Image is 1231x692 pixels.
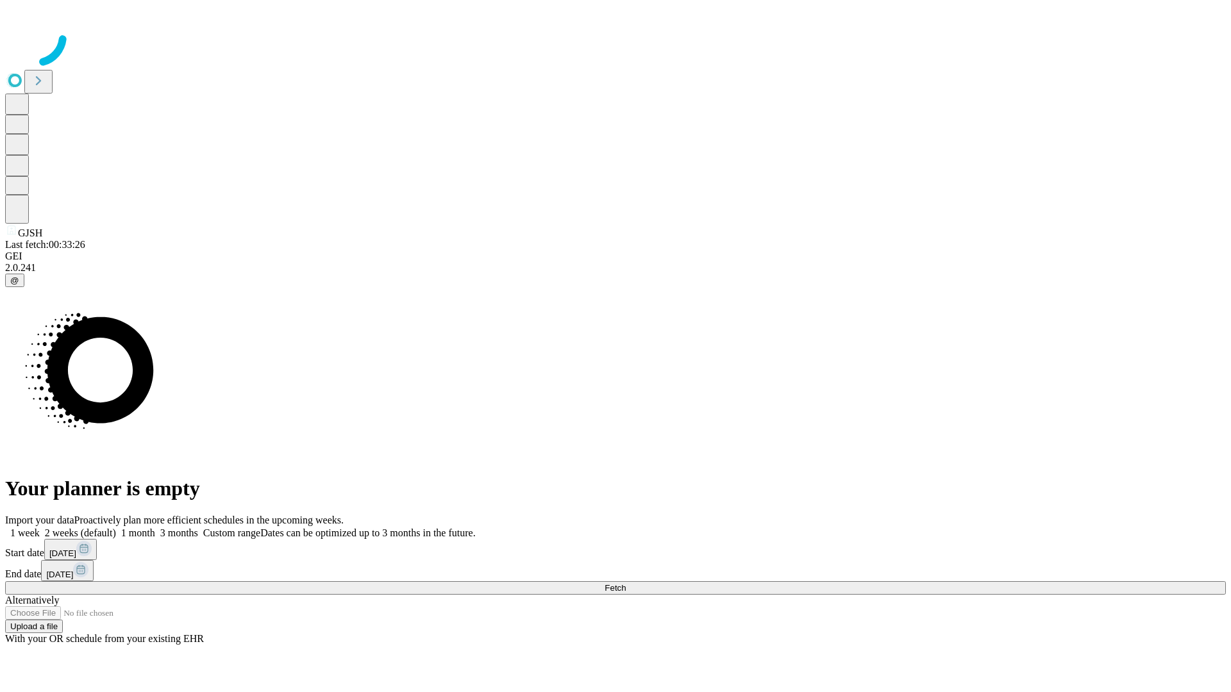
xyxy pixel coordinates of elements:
[74,515,344,525] span: Proactively plan more efficient schedules in the upcoming weeks.
[5,274,24,287] button: @
[260,527,475,538] span: Dates can be optimized up to 3 months in the future.
[5,477,1226,500] h1: Your planner is empty
[10,527,40,538] span: 1 week
[5,539,1226,560] div: Start date
[5,251,1226,262] div: GEI
[45,527,116,538] span: 2 weeks (default)
[5,262,1226,274] div: 2.0.241
[121,527,155,538] span: 1 month
[5,620,63,633] button: Upload a file
[10,276,19,285] span: @
[49,548,76,558] span: [DATE]
[41,560,94,581] button: [DATE]
[5,595,59,605] span: Alternatively
[44,539,97,560] button: [DATE]
[605,583,626,593] span: Fetch
[5,239,85,250] span: Last fetch: 00:33:26
[46,570,73,579] span: [DATE]
[5,633,204,644] span: With your OR schedule from your existing EHR
[5,581,1226,595] button: Fetch
[5,515,74,525] span: Import your data
[160,527,198,538] span: 3 months
[5,560,1226,581] div: End date
[203,527,260,538] span: Custom range
[18,227,42,238] span: GJSH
